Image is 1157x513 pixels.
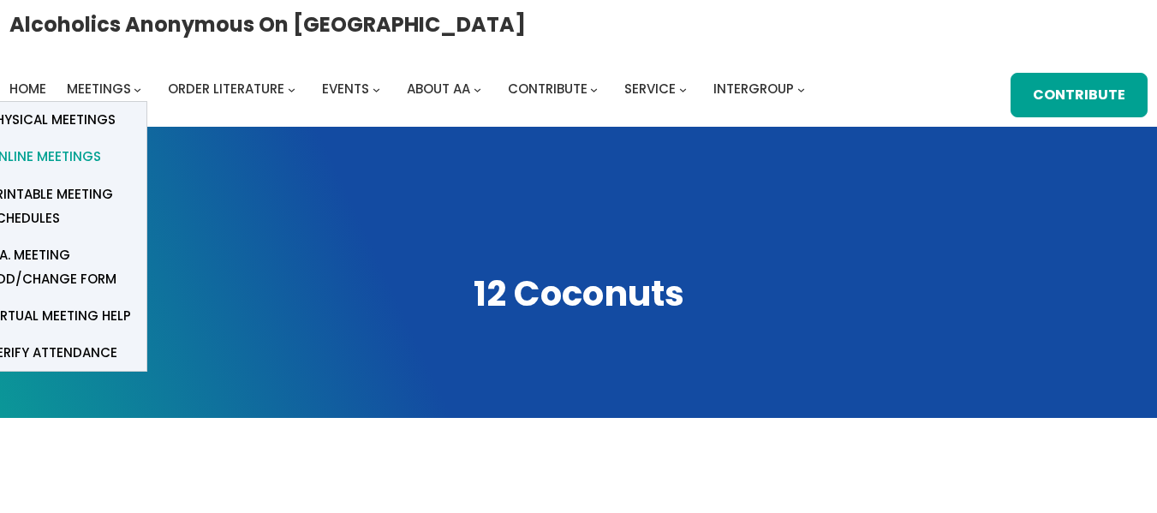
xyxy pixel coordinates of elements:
a: Service [624,77,676,101]
button: About AA submenu [474,85,481,92]
a: Home [9,77,46,101]
a: About AA [407,77,470,101]
a: Alcoholics Anonymous on [GEOGRAPHIC_DATA] [9,6,526,43]
span: Contribute [508,80,587,98]
button: Meetings submenu [134,85,141,92]
a: Intergroup [713,77,794,101]
a: Contribute [1011,73,1148,117]
a: Meetings [67,77,131,101]
span: Events [322,80,369,98]
button: Order Literature submenu [288,85,295,92]
span: Order Literature [168,80,284,98]
h1: 12 Coconuts [17,270,1140,317]
button: Service submenu [679,85,687,92]
span: About AA [407,80,470,98]
a: Events [322,77,369,101]
span: Meetings [67,80,131,98]
button: Contribute submenu [590,85,598,92]
span: Home [9,80,46,98]
button: Intergroup submenu [797,85,805,92]
a: Contribute [508,77,587,101]
span: Intergroup [713,80,794,98]
span: Service [624,80,676,98]
button: Events submenu [373,85,380,92]
nav: Intergroup [9,77,811,101]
